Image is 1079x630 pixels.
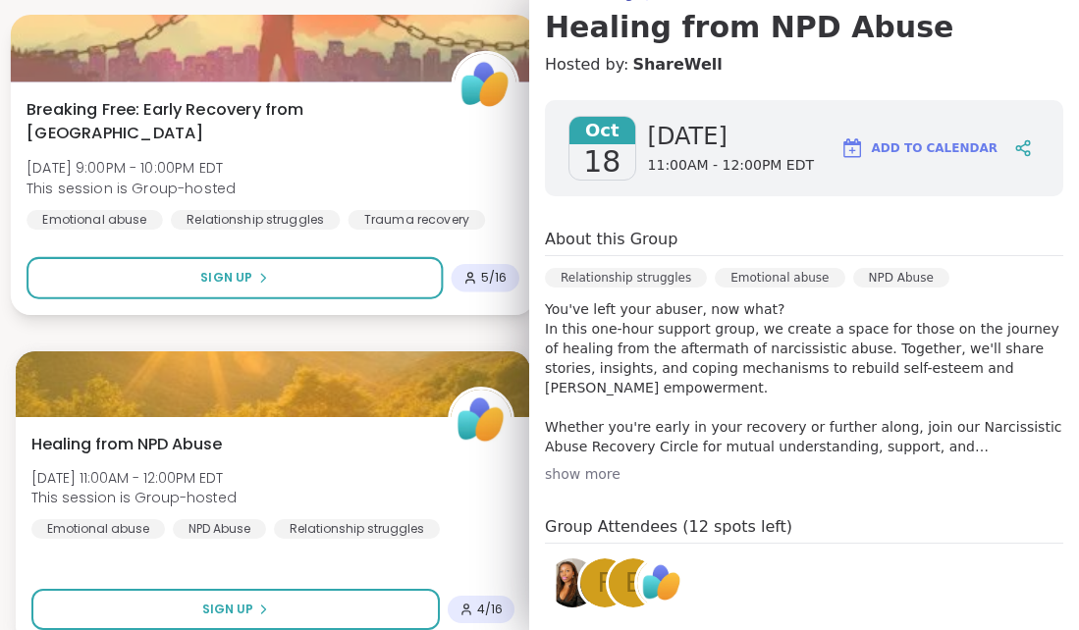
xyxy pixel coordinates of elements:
h3: Healing from NPD Abuse [545,10,1063,45]
div: show more [545,464,1063,484]
div: NPD Abuse [853,268,949,288]
h4: About this Group [545,228,677,251]
span: [DATE] 11:00AM - 12:00PM EDT [31,468,237,488]
span: 18 [583,144,620,180]
span: e [625,564,641,603]
div: NPD Abuse [173,519,266,539]
span: Oct [569,117,635,144]
button: Sign Up [27,257,443,299]
div: Emotional abuse [27,210,163,230]
img: ShareWell [637,558,686,607]
div: Relationship struggles [545,268,707,288]
span: Sign Up [200,269,252,287]
img: kojenwa [548,558,597,607]
a: e [606,555,661,610]
span: [DATE] [648,121,814,152]
span: 11:00AM - 12:00PM EDT [648,156,814,176]
span: Add to Calendar [872,139,998,157]
span: F [598,564,613,603]
div: Emotional abuse [715,268,844,288]
a: ShareWell [632,53,722,77]
img: ShareWell [454,54,515,116]
a: F [577,555,632,610]
div: Trauma recovery [349,210,486,230]
span: This session is Group-hosted [31,488,237,507]
span: 4 / 16 [477,602,503,617]
span: 5 / 16 [481,270,508,286]
img: ShareWell Logomark [840,136,864,160]
h4: Group Attendees (12 spots left) [545,515,1063,544]
div: Relationship struggles [171,210,340,230]
span: This session is Group-hosted [27,178,236,197]
div: Relationship struggles [274,519,440,539]
h4: Hosted by: [545,53,1063,77]
div: Emotional abuse [31,519,165,539]
p: You've left your abuser, now what? In this one-hour support group, we create a space for those on... [545,299,1063,456]
span: Sign Up [202,601,253,618]
span: Healing from NPD Abuse [31,433,222,456]
a: ShareWell [634,555,689,610]
a: kojenwa [545,555,600,610]
span: [DATE] 9:00PM - 10:00PM EDT [27,158,236,178]
button: Add to Calendar [832,125,1006,172]
span: Breaking Free: Early Recovery from [GEOGRAPHIC_DATA] [27,98,429,146]
img: ShareWell [451,390,512,450]
button: Sign Up [31,589,440,630]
